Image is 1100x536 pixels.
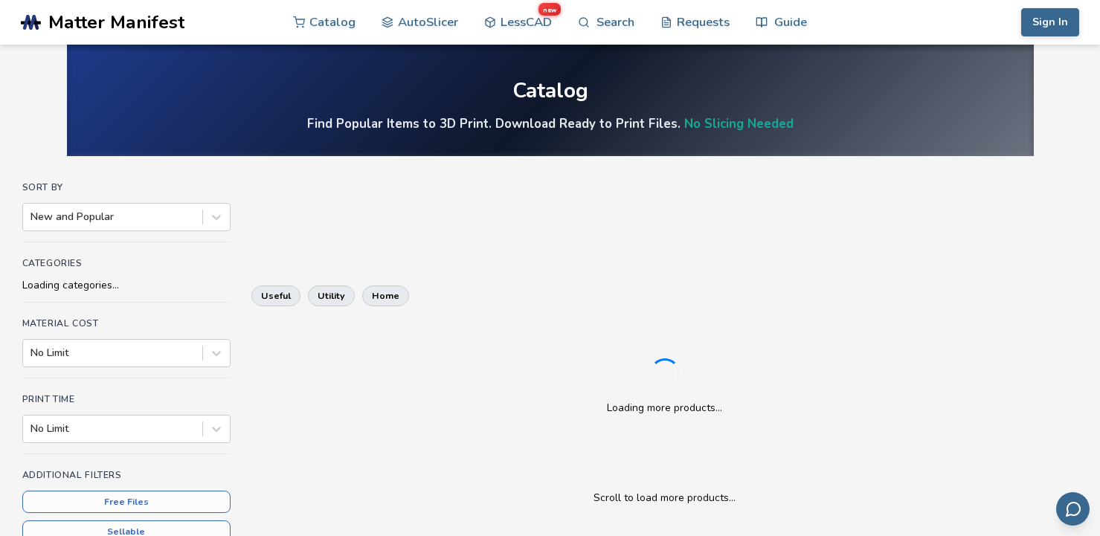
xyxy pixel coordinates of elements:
button: Free Files [22,491,231,513]
input: New and Popular [30,211,33,223]
div: Catalog [512,80,588,103]
button: home [362,285,409,306]
p: Scroll to load more products... [266,490,1064,506]
input: No Limit [30,347,33,359]
input: No Limit [30,423,33,435]
h4: Sort By [22,182,231,193]
h4: Find Popular Items to 3D Print. Download Ready to Print Files. [307,115,794,132]
p: Loading more products... [607,400,722,416]
span: new [538,3,561,16]
h4: Categories [22,258,231,268]
button: utility [308,285,355,306]
button: useful [251,285,300,306]
h4: Additional Filters [22,470,231,480]
h4: Material Cost [22,318,231,329]
div: Loading categories... [22,280,231,291]
a: No Slicing Needed [684,115,794,132]
h4: Print Time [22,394,231,404]
button: Sign In [1021,8,1079,36]
span: Matter Manifest [48,12,184,33]
button: Send feedback via email [1056,492,1090,526]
